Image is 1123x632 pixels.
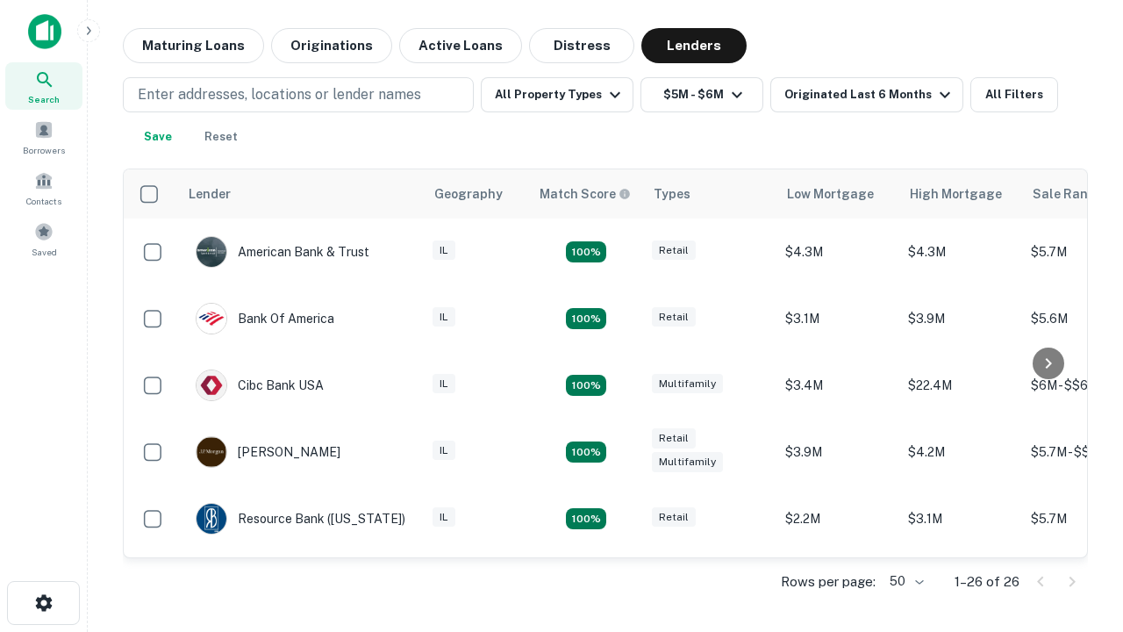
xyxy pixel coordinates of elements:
td: $4.3M [776,219,899,285]
div: Multifamily [652,374,723,394]
button: Enter addresses, locations or lender names [123,77,474,112]
div: Retail [652,307,696,327]
div: Retail [652,507,696,528]
td: $19.4M [776,552,899,619]
img: picture [197,304,226,334]
td: $4.3M [899,219,1022,285]
p: 1–26 of 26 [955,571,1019,592]
img: picture [197,504,226,534]
p: Enter addresses, locations or lender names [138,84,421,105]
h6: Match Score [540,184,627,204]
div: Matching Properties: 7, hasApolloMatch: undefined [566,241,606,262]
div: Retail [652,241,696,261]
th: High Mortgage [899,169,1022,219]
div: Resource Bank ([US_STATE]) [196,503,405,535]
div: High Mortgage [910,183,1002,205]
img: picture [197,237,226,267]
div: [PERSON_NAME] [196,436,340,468]
td: $22.4M [899,352,1022,419]
td: $3.4M [776,352,899,419]
div: Multifamily [652,452,723,472]
button: All Filters [970,77,1058,112]
button: Active Loans [399,28,522,63]
a: Contacts [5,164,82,212]
td: $3.1M [899,485,1022,552]
div: Capitalize uses an advanced AI algorithm to match your search with the best lender. The match sco... [540,184,631,204]
div: Bank Of America [196,303,334,334]
img: picture [197,370,226,400]
td: $3.9M [899,285,1022,352]
div: Types [654,183,690,205]
td: $3.9M [776,419,899,485]
div: Matching Properties: 4, hasApolloMatch: undefined [566,375,606,396]
span: Saved [32,245,57,259]
button: Originated Last 6 Months [770,77,963,112]
th: Types [643,169,776,219]
button: Distress [529,28,634,63]
div: Matching Properties: 4, hasApolloMatch: undefined [566,308,606,329]
th: Lender [178,169,424,219]
button: $5M - $6M [640,77,763,112]
td: $3.1M [776,285,899,352]
div: Lender [189,183,231,205]
th: Geography [424,169,529,219]
button: Save your search to get updates of matches that match your search criteria. [130,119,186,154]
span: Contacts [26,194,61,208]
div: American Bank & Trust [196,236,369,268]
th: Low Mortgage [776,169,899,219]
div: Cibc Bank USA [196,370,324,401]
img: capitalize-icon.png [28,14,61,49]
div: Matching Properties: 4, hasApolloMatch: undefined [566,508,606,529]
div: IL [433,374,455,394]
div: IL [433,241,455,261]
div: IL [433,307,455,327]
p: Rows per page: [781,571,876,592]
button: Maturing Loans [123,28,264,63]
div: Originated Last 6 Months [784,84,955,105]
div: Matching Properties: 4, hasApolloMatch: undefined [566,442,606,463]
button: Lenders [641,28,747,63]
button: Reset [193,119,249,154]
div: 50 [883,569,926,594]
a: Search [5,62,82,110]
td: $2.2M [776,485,899,552]
a: Borrowers [5,113,82,161]
a: Saved [5,215,82,262]
td: $4.2M [899,419,1022,485]
button: Originations [271,28,392,63]
button: All Property Types [481,77,633,112]
div: IL [433,507,455,528]
div: Retail [652,428,696,449]
div: IL [433,441,455,461]
iframe: Chat Widget [1035,492,1123,576]
span: Borrowers [23,143,65,157]
div: Geography [434,183,503,205]
th: Capitalize uses an advanced AI algorithm to match your search with the best lender. The match sco... [529,169,643,219]
div: Low Mortgage [787,183,874,205]
span: Search [28,92,60,106]
td: $19.4M [899,552,1022,619]
img: picture [197,437,226,467]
